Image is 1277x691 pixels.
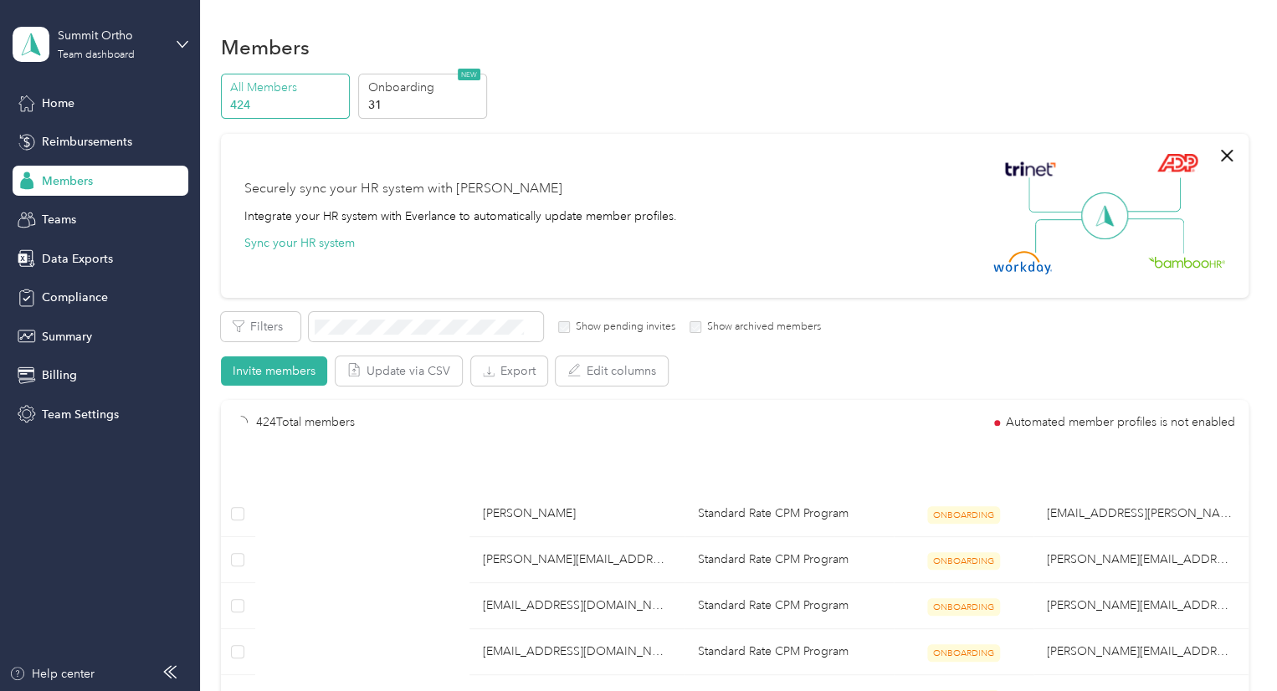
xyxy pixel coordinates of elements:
[685,583,894,629] td: Standard Rate CPM Program
[927,506,1000,524] span: ONBOARDING
[221,312,300,341] button: Filters
[894,583,1033,629] td: ONBOARDING
[58,50,135,60] div: Team dashboard
[42,133,132,151] span: Reimbursements
[927,598,1000,616] span: ONBOARDING
[1033,583,1249,629] td: cassandra.katterhenry@summit-ortho.com
[42,95,74,112] span: Home
[230,79,344,96] p: All Members
[1006,417,1235,428] span: Automated member profiles is not enabled
[894,629,1033,675] td: ONBOARDING
[685,537,894,583] td: Standard Rate CPM Program
[1047,504,1235,523] span: [EMAIL_ADDRESS][PERSON_NAME][DOMAIN_NAME]
[458,69,480,80] span: NEW
[336,356,462,386] button: Update via CSV
[42,250,113,268] span: Data Exports
[1126,218,1184,254] img: Line Right Down
[1001,157,1059,181] img: Trinet
[368,79,482,96] p: Onboarding
[42,172,93,190] span: Members
[993,251,1052,274] img: Workday
[1047,642,1235,661] span: [PERSON_NAME][EMAIL_ADDRESS][DOMAIN_NAME]
[927,644,1000,662] span: ONBOARDING
[221,38,310,56] h1: Members
[894,491,1033,537] td: ONBOARDING
[58,27,162,44] div: Summit Ortho
[570,320,675,335] label: Show pending invites
[42,328,92,345] span: Summary
[230,96,344,114] p: 424
[1047,550,1235,569] span: [PERSON_NAME][EMAIL_ADDRESS][PERSON_NAME][DOMAIN_NAME]
[685,491,894,537] td: Standard Rate CPM Program
[1028,177,1087,213] img: Line Left Up
[1183,597,1277,691] iframe: Everlance-gr Chat Button Frame
[42,406,119,423] span: Team Settings
[42,366,77,384] span: Billing
[221,356,327,386] button: Invite members
[701,320,821,335] label: Show archived members
[42,289,108,306] span: Compliance
[469,629,685,675] td: hope.schooler@summit-ortho.com
[1148,256,1225,268] img: BambooHR
[1156,153,1198,172] img: ADP
[469,491,685,537] td: Adam Nash
[556,356,668,386] button: Edit columns
[471,356,547,386] button: Export
[894,537,1033,583] td: ONBOARDING
[1047,596,1235,615] span: [PERSON_NAME][EMAIL_ADDRESS][PERSON_NAME][DOMAIN_NAME]
[1033,629,1249,675] td: elizabeth.cyrus@summit-ortho.com
[42,211,76,228] span: Teams
[1122,177,1181,212] img: Line Right Up
[1033,491,1249,537] td: abby.thrasher@summit-ortho.com
[469,583,685,629] td: hope.schooler@summit-ortho.com
[1034,218,1093,253] img: Line Left Down
[244,234,355,252] button: Sync your HR system
[244,207,677,225] div: Integrate your HR system with Everlance to automatically update member profiles.
[244,179,562,199] div: Securely sync your HR system with [PERSON_NAME]
[685,629,894,675] td: Standard Rate CPM Program
[469,537,685,583] td: shelly.hardwick@summit-ortho.com
[927,552,1000,570] span: ONBOARDING
[368,96,482,114] p: 31
[1033,537,1249,583] td: amanda.theobald@summit-ortho.com
[9,665,95,683] button: Help center
[256,413,355,432] p: 424 Total members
